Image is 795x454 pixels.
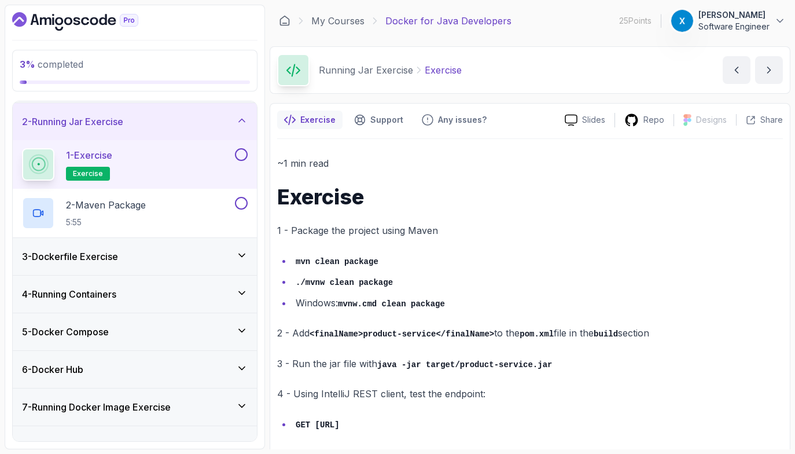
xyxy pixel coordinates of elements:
[66,198,146,212] p: 2 - Maven Package
[671,9,786,32] button: user profile image[PERSON_NAME]Software Engineer
[277,155,783,171] p: ~1 min read
[555,114,614,126] a: Slides
[311,14,365,28] a: My Courses
[277,325,783,342] p: 2 - Add to the file in the section
[310,329,494,339] code: <finalName>product-service</finalName>
[723,56,750,84] button: previous content
[22,115,123,129] h3: 2 - Running Jar Exercise
[277,111,343,129] button: notes button
[415,111,494,129] button: Feedback button
[594,329,618,339] code: build
[619,15,652,27] p: 25 Points
[698,9,770,21] p: [PERSON_NAME]
[22,250,118,263] h3: 3 - Dockerfile Exercise
[12,12,165,31] a: Dashboard
[13,238,257,275] button: 3-Dockerfile Exercise
[385,14,511,28] p: Docker for Java Developers
[66,148,112,162] p: 1 - Exercise
[698,21,770,32] p: Software Engineer
[338,299,445,309] code: mvnw.cmd clean package
[13,351,257,388] button: 6-Docker Hub
[671,10,693,32] img: user profile image
[66,217,146,228] p: 5:55
[22,438,45,452] h3: 8 - Jib
[22,400,171,414] h3: 7 - Running Docker Image Exercise
[582,114,605,126] p: Slides
[292,295,783,312] li: Windows:
[20,58,83,70] span: completed
[13,276,257,313] button: 4-Running Containers
[370,114,403,126] p: Support
[760,114,783,126] p: Share
[279,15,290,27] a: Dashboard
[425,63,462,77] p: Exercise
[277,222,783,239] p: 1 - Package the project using Maven
[277,185,783,208] h1: Exercise
[22,148,248,181] button: 1-Exerciseexercise
[22,197,248,229] button: 2-Maven Package5:55
[73,169,103,178] span: exercise
[277,386,783,402] p: 4 - Using IntelliJ REST client, test the endpoint:
[277,356,783,372] p: 3 - Run the jar file with
[696,114,727,126] p: Designs
[13,313,257,350] button: 5-Docker Compose
[296,278,393,287] code: ./mvnw clean package
[296,420,340,430] code: GET [URL]
[20,58,35,70] span: 3 %
[300,114,336,126] p: Exercise
[736,114,783,126] button: Share
[643,114,664,126] p: Repo
[22,287,116,301] h3: 4 - Running Containers
[296,257,378,266] code: mvn clean package
[438,114,487,126] p: Any issues?
[22,325,109,339] h3: 5 - Docker Compose
[755,56,783,84] button: next content
[319,63,413,77] p: Running Jar Exercise
[615,113,673,127] a: Repo
[377,360,552,369] code: java -jar target/product-service.jar
[13,389,257,426] button: 7-Running Docker Image Exercise
[13,103,257,140] button: 2-Running Jar Exercise
[22,363,83,376] h3: 6 - Docker Hub
[520,329,554,339] code: pom.xml
[347,111,410,129] button: Support button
